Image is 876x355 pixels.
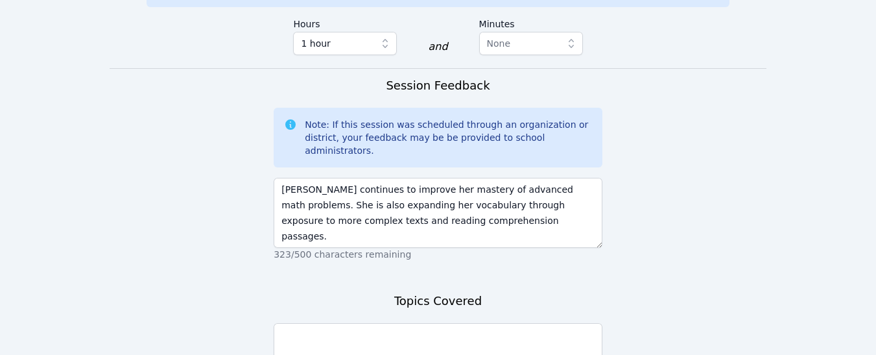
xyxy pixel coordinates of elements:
[301,36,330,51] span: 1 hour
[487,38,511,49] span: None
[428,39,447,55] div: and
[386,77,490,95] h3: Session Feedback
[293,32,397,55] button: 1 hour
[293,12,397,32] label: Hours
[274,178,602,248] textarea: [PERSON_NAME] continues to improve her mastery of advanced math problems. She is also expanding h...
[479,32,583,55] button: None
[479,12,583,32] label: Minutes
[305,118,592,157] div: Note: If this session was scheduled through an organization or district, your feedback may be be ...
[394,292,482,310] h3: Topics Covered
[274,248,602,261] p: 323/500 characters remaining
